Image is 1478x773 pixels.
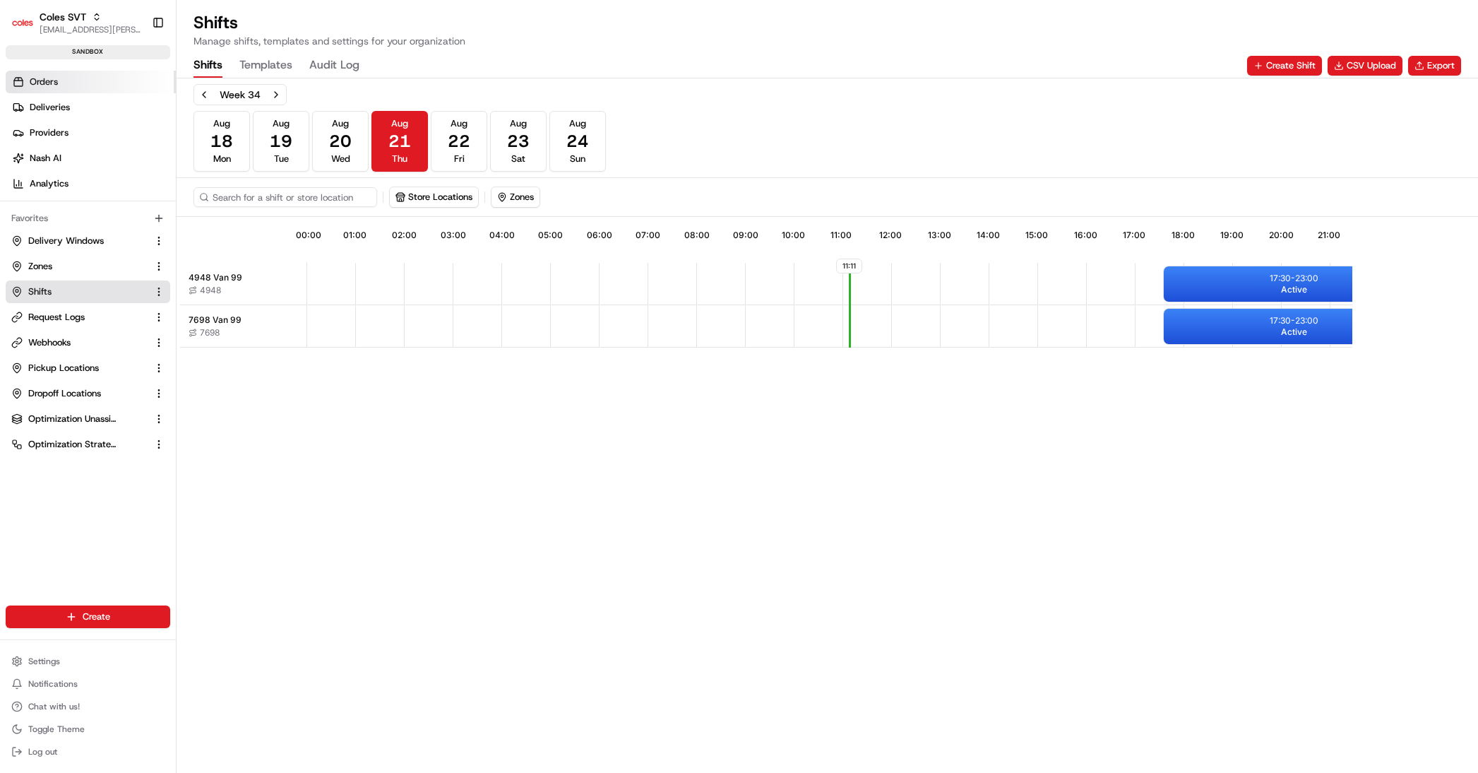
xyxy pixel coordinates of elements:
[28,656,60,667] span: Settings
[193,187,377,207] input: Search for a shift or store location
[371,111,428,172] button: Aug21Thu
[189,272,242,283] span: 4948 Van 99
[570,153,585,165] span: Sun
[1270,273,1318,284] p: 17:30 - 23:00
[194,85,214,105] button: Previous week
[11,235,148,247] a: Delivery Windows
[240,139,257,156] button: Start new chat
[14,14,42,42] img: Nash
[114,199,232,225] a: 💻API Documentation
[28,678,78,690] span: Notifications
[28,260,52,273] span: Zones
[490,111,547,172] button: Aug23Sat
[189,314,242,326] span: 7698 Van 99
[6,719,170,739] button: Toggle Theme
[343,230,366,241] span: 01:00
[28,205,108,219] span: Knowledge Base
[538,230,563,241] span: 05:00
[684,230,710,241] span: 08:00
[928,230,951,241] span: 13:00
[210,130,233,153] span: 18
[836,259,862,273] span: 11:11
[30,177,68,190] span: Analytics
[312,111,369,172] button: Aug20Wed
[11,438,148,451] a: Optimization Strategy
[28,746,57,757] span: Log out
[549,111,606,172] button: Aug24Sun
[1281,326,1307,338] span: Active
[189,285,221,296] button: 4948
[1318,230,1340,241] span: 21:00
[30,152,61,165] span: Nash AI
[11,285,148,298] a: Shifts
[193,111,250,172] button: Aug18Mon
[491,187,540,208] button: Zones
[28,336,71,349] span: Webhooks
[270,130,292,153] span: 19
[329,130,352,153] span: 20
[6,172,176,195] a: Analytics
[30,126,68,139] span: Providers
[48,135,232,149] div: Start new chat
[431,111,487,172] button: Aug22Fri
[274,153,289,165] span: Tue
[28,413,117,425] span: Optimization Unassigned Orders
[14,135,40,160] img: 1736555255976-a54dd68f-1ca7-489b-9aae-adbdc363a1c4
[587,230,612,241] span: 06:00
[6,207,170,230] div: Favorites
[510,117,527,130] span: Aug
[48,149,179,160] div: We're available if you need us!
[239,54,292,78] button: Templates
[37,91,233,106] input: Clear
[454,153,465,165] span: Fri
[30,76,58,88] span: Orders
[6,651,170,671] button: Settings
[6,230,170,252] button: Delivery Windows
[566,130,589,153] span: 24
[200,285,221,296] span: 4948
[28,701,80,712] span: Chat with us!
[11,11,34,34] img: Coles SVT
[331,153,350,165] span: Wed
[1247,56,1322,76] button: Create Shift
[6,606,170,628] button: Create
[11,362,148,374] a: Pickup Locations
[119,206,131,218] div: 💻
[569,117,586,130] span: Aug
[6,6,146,40] button: Coles SVTColes SVT[EMAIL_ADDRESS][PERSON_NAME][PERSON_NAME][DOMAIN_NAME]
[40,10,86,24] span: Coles SVT
[6,408,170,430] button: Optimization Unassigned Orders
[100,239,171,250] a: Powered byPylon
[28,285,52,298] span: Shifts
[782,230,805,241] span: 10:00
[213,117,230,130] span: Aug
[636,230,660,241] span: 07:00
[1281,284,1307,295] span: Active
[11,413,148,425] a: Optimization Unassigned Orders
[11,387,148,400] a: Dropoff Locations
[28,311,85,324] span: Request Logs
[28,235,104,247] span: Delivery Windows
[6,122,176,144] a: Providers
[507,130,530,153] span: 23
[879,230,902,241] span: 12:00
[332,117,349,130] span: Aug
[273,117,290,130] span: Aug
[392,153,407,165] span: Thu
[1270,315,1318,326] p: 17:30 - 23:00
[193,11,465,34] h1: Shifts
[6,45,170,59] div: sandbox
[40,24,141,35] span: [EMAIL_ADDRESS][PERSON_NAME][PERSON_NAME][DOMAIN_NAME]
[6,433,170,456] button: Optimization Strategy
[1408,56,1461,76] button: Export
[6,382,170,405] button: Dropoff Locations
[220,88,261,102] div: Week 34
[28,438,117,451] span: Optimization Strategy
[309,54,359,78] button: Audit Log
[389,187,479,208] button: Store Locations
[6,281,170,303] button: Shifts
[6,674,170,694] button: Notifications
[6,306,170,329] button: Request Logs
[489,230,515,241] span: 04:00
[390,187,478,207] button: Store Locations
